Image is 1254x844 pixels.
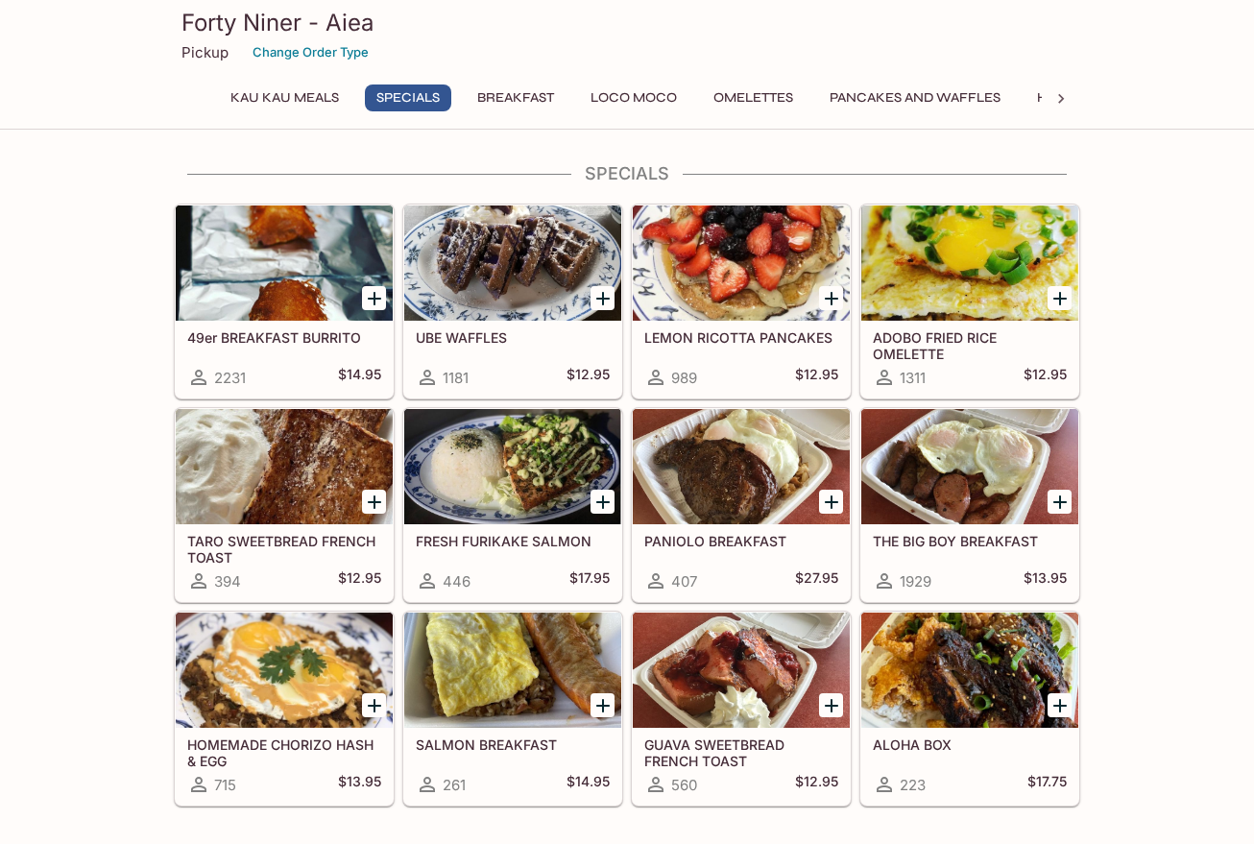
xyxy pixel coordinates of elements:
h4: Specials [174,163,1080,184]
h5: UBE WAFFLES [416,329,610,346]
div: UBE WAFFLES [404,205,621,321]
span: 261 [443,776,466,794]
button: Omelettes [703,84,804,111]
div: SALMON BREAKFAST [404,613,621,728]
button: Add HOMEMADE CHORIZO HASH & EGG [362,693,386,717]
button: Specials [365,84,451,111]
span: 446 [443,572,470,591]
button: Add ALOHA BOX [1048,693,1072,717]
span: 223 [900,776,926,794]
h5: THE BIG BOY BREAKFAST [873,533,1067,549]
div: ALOHA BOX [861,613,1078,728]
h5: $17.95 [569,569,610,592]
a: HOMEMADE CHORIZO HASH & EGG715$13.95 [175,612,394,806]
a: SALMON BREAKFAST261$14.95 [403,612,622,806]
button: Breakfast [467,84,565,111]
a: PANIOLO BREAKFAST407$27.95 [632,408,851,602]
a: LEMON RICOTTA PANCAKES989$12.95 [632,205,851,398]
h5: $14.95 [567,773,610,796]
a: UBE WAFFLES1181$12.95 [403,205,622,398]
div: PANIOLO BREAKFAST [633,409,850,524]
button: Add TARO SWEETBREAD FRENCH TOAST [362,490,386,514]
button: Add THE BIG BOY BREAKFAST [1048,490,1072,514]
div: LEMON RICOTTA PANCAKES [633,205,850,321]
span: 1929 [900,572,931,591]
h5: $13.95 [338,773,381,796]
span: 1181 [443,369,469,387]
a: GUAVA SWEETBREAD FRENCH TOAST560$12.95 [632,612,851,806]
button: Kau Kau Meals [220,84,350,111]
button: Add 49er BREAKFAST BURRITO [362,286,386,310]
button: Loco Moco [580,84,687,111]
a: THE BIG BOY BREAKFAST1929$13.95 [860,408,1079,602]
h5: $12.95 [795,366,838,389]
button: Add ADOBO FRIED RICE OMELETTE [1048,286,1072,310]
h5: PANIOLO BREAKFAST [644,533,838,549]
h5: $12.95 [795,773,838,796]
span: 407 [671,572,697,591]
button: Add PANIOLO BREAKFAST [819,490,843,514]
span: 989 [671,369,697,387]
div: TARO SWEETBREAD FRENCH TOAST [176,409,393,524]
a: TARO SWEETBREAD FRENCH TOAST394$12.95 [175,408,394,602]
button: Pancakes and Waffles [819,84,1011,111]
h5: $13.95 [1024,569,1067,592]
h5: $12.95 [567,366,610,389]
span: 2231 [214,369,246,387]
a: FRESH FURIKAKE SALMON446$17.95 [403,408,622,602]
h5: LEMON RICOTTA PANCAKES [644,329,838,346]
button: Add FRESH FURIKAKE SALMON [591,490,615,514]
h5: FRESH FURIKAKE SALMON [416,533,610,549]
div: 49er BREAKFAST BURRITO [176,205,393,321]
h5: GUAVA SWEETBREAD FRENCH TOAST [644,736,838,768]
h5: $12.95 [338,569,381,592]
a: ADOBO FRIED RICE OMELETTE1311$12.95 [860,205,1079,398]
button: Add UBE WAFFLES [591,286,615,310]
button: Add SALMON BREAKFAST [591,693,615,717]
a: ALOHA BOX223$17.75 [860,612,1079,806]
h5: $14.95 [338,366,381,389]
h5: ADOBO FRIED RICE OMELETTE [873,329,1067,361]
button: Change Order Type [244,37,377,67]
h5: $17.75 [1027,773,1067,796]
span: 715 [214,776,236,794]
div: ADOBO FRIED RICE OMELETTE [861,205,1078,321]
h5: HOMEMADE CHORIZO HASH & EGG [187,736,381,768]
button: Add LEMON RICOTTA PANCAKES [819,286,843,310]
h5: 49er BREAKFAST BURRITO [187,329,381,346]
h5: ALOHA BOX [873,736,1067,753]
div: FRESH FURIKAKE SALMON [404,409,621,524]
a: 49er BREAKFAST BURRITO2231$14.95 [175,205,394,398]
div: GUAVA SWEETBREAD FRENCH TOAST [633,613,850,728]
h5: TARO SWEETBREAD FRENCH TOAST [187,533,381,565]
button: Add GUAVA SWEETBREAD FRENCH TOAST [819,693,843,717]
div: HOMEMADE CHORIZO HASH & EGG [176,613,393,728]
div: THE BIG BOY BREAKFAST [861,409,1078,524]
h3: Forty Niner - Aiea [181,8,1073,37]
span: 1311 [900,369,926,387]
h5: $27.95 [795,569,838,592]
h5: $12.95 [1024,366,1067,389]
span: 560 [671,776,697,794]
h5: SALMON BREAKFAST [416,736,610,753]
p: Pickup [181,43,229,61]
span: 394 [214,572,241,591]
